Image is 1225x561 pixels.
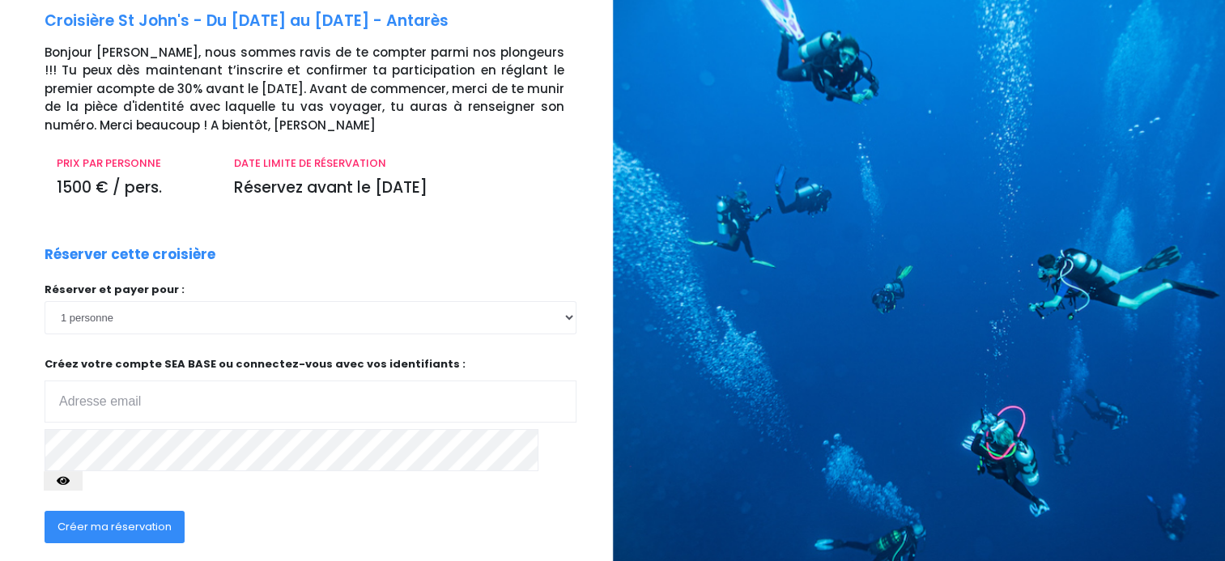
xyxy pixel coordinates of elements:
[45,10,601,33] p: Croisière St John's - Du [DATE] au [DATE] - Antarès
[234,155,564,172] p: DATE LIMITE DE RÉSERVATION
[45,380,576,423] input: Adresse email
[45,44,601,135] p: Bonjour [PERSON_NAME], nous sommes ravis de te compter parmi nos plongeurs !!! Tu peux dès mainte...
[57,176,210,200] p: 1500 € / pers.
[57,155,210,172] p: PRIX PAR PERSONNE
[57,519,172,534] span: Créer ma réservation
[45,356,576,423] p: Créez votre compte SEA BASE ou connectez-vous avec vos identifiants :
[45,282,576,298] p: Réserver et payer pour :
[45,511,185,543] button: Créer ma réservation
[45,244,215,266] p: Réserver cette croisière
[234,176,564,200] p: Réservez avant le [DATE]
